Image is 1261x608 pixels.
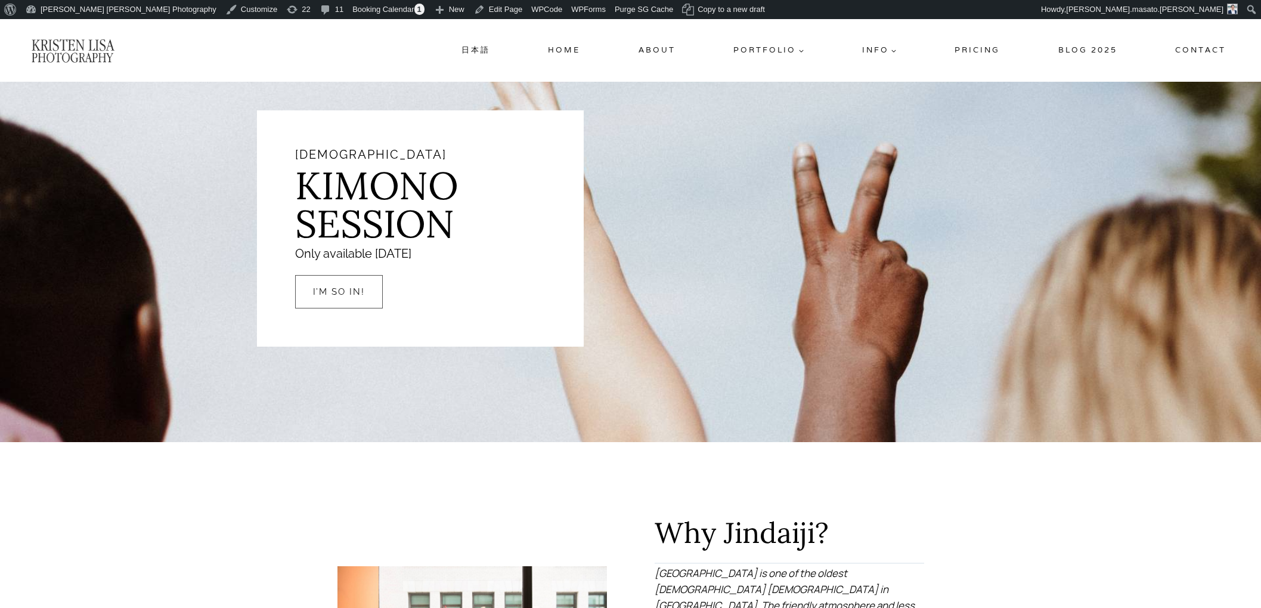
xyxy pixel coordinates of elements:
span: [PERSON_NAME].masato.[PERSON_NAME] [1066,5,1223,14]
h2: Kimono Session [295,166,546,243]
a: Home [544,39,585,61]
a: 日本語 [457,39,495,61]
span: I’m so in! [313,285,365,299]
span: Info [862,44,897,57]
a: About [634,39,680,61]
a: Portfolio [729,39,809,61]
h3: Only available [DATE] [295,248,546,260]
span: Portfolio [733,44,804,57]
h2: Why Jindaiji? [655,519,924,547]
a: Pricing [950,39,1005,61]
h3: [DEMOGRAPHIC_DATA] [295,149,546,161]
a: Blog 2025 [1054,39,1122,61]
nav: Primary [457,39,1231,61]
a: Info [857,39,901,61]
a: Contact [1170,39,1231,61]
span: 1 [414,4,425,15]
img: Kristen Lisa Photography [30,38,115,63]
